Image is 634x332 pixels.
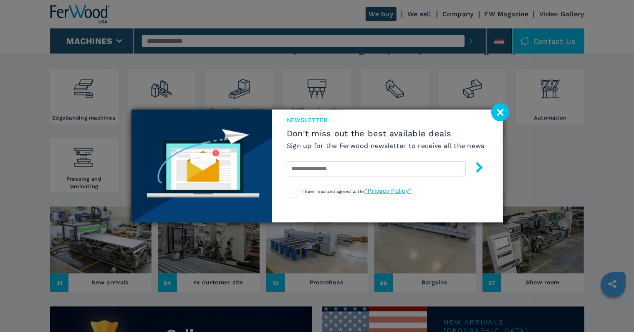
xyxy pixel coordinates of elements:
a: “Privacy Policy” [365,187,412,194]
h6: Sign up for the Ferwood newsletter to receive all the news [287,141,485,151]
span: newsletter [287,116,485,124]
span: I have read and agreed to the [302,189,412,194]
span: Don't miss out the best available deals [287,128,485,138]
button: submit-button [466,159,485,179]
img: Newsletter image [131,110,273,222]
